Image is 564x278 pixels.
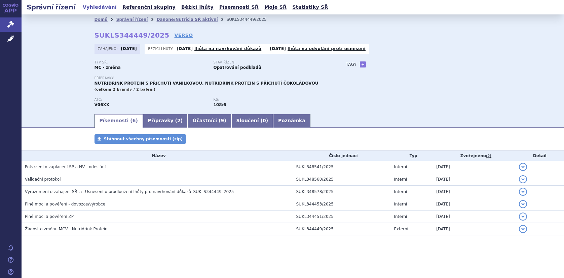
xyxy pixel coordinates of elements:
span: Potvrzení o zaplacení SP a NV - odeslání [25,165,106,169]
strong: [DATE] [270,46,286,51]
a: Písemnosti SŘ [217,3,261,12]
p: Typ SŘ: [95,60,207,64]
span: (celkem 2 brandy / 2 balení) [95,87,156,92]
strong: Opatřování podkladů [214,65,261,70]
p: Stav řízení: [214,60,326,64]
p: - [177,46,261,51]
td: SUKL344453/2025 [293,198,391,211]
a: Domů [95,17,108,22]
strong: [DATE] [121,46,137,51]
a: Přípravky (2) [143,114,188,128]
td: SUKL344449/2025 [293,223,391,235]
td: SUKL348560/2025 [293,173,391,186]
a: Moje SŘ [262,3,289,12]
th: Název [22,151,293,161]
p: ATC: [95,98,207,102]
th: Zveřejněno [433,151,516,161]
strong: polymerní výživa speciální - hyperkalorická s doplňkem proteinu anebo proteinu a vlákniny [214,102,226,107]
td: [DATE] [433,173,516,186]
p: - [270,46,366,51]
h3: Tagy [346,60,357,68]
p: Přípravky: [95,76,333,80]
span: Interní [394,202,407,206]
td: SUKL348578/2025 [293,186,391,198]
span: Validační protokol [25,177,61,182]
a: Poznámka [273,114,310,128]
span: NUTRIDRINK PROTEIN S PŘÍCHUTÍ VANILKOVOU, NUTRIDRINK PROTEIN S PŘÍCHUTÍ ČOKOLÁDOVOU [95,81,318,86]
strong: [DATE] [177,46,193,51]
td: [DATE] [433,211,516,223]
td: SUKL344451/2025 [293,211,391,223]
a: Sloučení (0) [231,114,273,128]
span: Žádost o změnu MCV - Nutridrink Protein [25,227,108,231]
a: lhůta na odvolání proti usnesení [288,46,366,51]
th: Typ [390,151,433,161]
button: detail [519,200,527,208]
strong: SUKLS344449/2025 [95,31,170,39]
a: lhůta na navrhování důkazů [194,46,261,51]
button: detail [519,225,527,233]
button: detail [519,175,527,183]
td: SUKL348541/2025 [293,161,391,173]
th: Číslo jednací [293,151,391,161]
h2: Správní řízení [22,2,81,12]
span: 9 [221,118,224,123]
button: detail [519,163,527,171]
abbr: (?) [486,154,491,158]
a: Správní řízení [116,17,148,22]
span: 2 [177,118,181,123]
span: Zahájeno: [98,46,119,51]
td: [DATE] [433,186,516,198]
p: RS: [214,98,326,102]
td: [DATE] [433,161,516,173]
a: + [360,61,366,67]
button: detail [519,188,527,196]
span: Interní [394,165,407,169]
a: Vyhledávání [81,3,119,12]
span: Interní [394,214,407,219]
span: Plné moci a pověření - dovozce/výrobce [25,202,105,206]
a: Statistiky SŘ [290,3,330,12]
a: Běžící lhůty [179,3,216,12]
a: Danone/Nutricia SŘ aktivní [156,17,218,22]
a: Účastníci (9) [188,114,231,128]
li: SUKLS344449/2025 [227,14,275,25]
strong: MC - změna [95,65,121,70]
span: Externí [394,227,408,231]
span: Stáhnout všechny písemnosti (zip) [104,137,183,141]
strong: POTRAVINY PRO ZVLÁŠTNÍ LÉKAŘSKÉ ÚČELY (PZLÚ) (ČESKÁ ATC SKUPINA) [95,102,110,107]
th: Detail [516,151,564,161]
td: [DATE] [433,198,516,211]
button: detail [519,213,527,221]
a: VERSO [174,32,193,39]
span: 6 [133,118,136,123]
a: Stáhnout všechny písemnosti (zip) [95,134,186,144]
span: Interní [394,177,407,182]
span: Plné moci a pověření ZP [25,214,74,219]
span: 0 [263,118,266,123]
a: Písemnosti (6) [95,114,143,128]
span: Vyrozumění o zahájení SŘ_a_ Usnesení o prodloužení lhůty pro navrhování důkazů_SUKLS344449_2025 [25,189,234,194]
span: Interní [394,189,407,194]
a: Referenční skupiny [120,3,178,12]
td: [DATE] [433,223,516,235]
span: Běžící lhůty: [148,46,175,51]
